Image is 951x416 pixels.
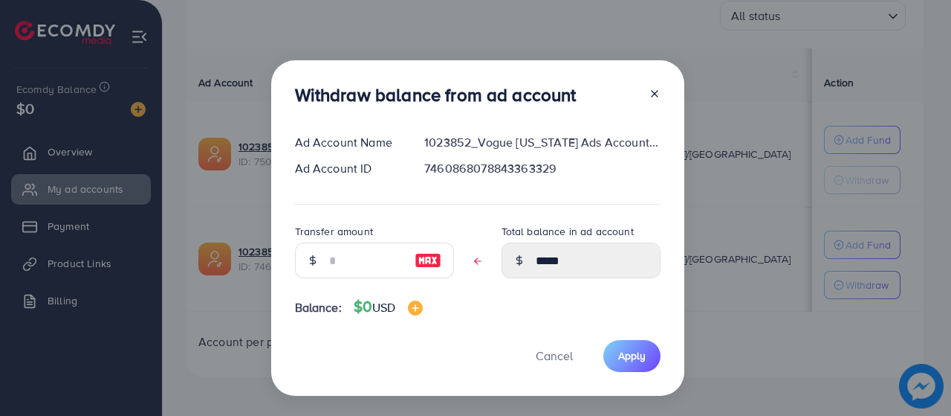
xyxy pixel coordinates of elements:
button: Apply [603,340,660,372]
img: image [408,301,423,316]
div: 1023852_Vogue [US_STATE] Ads Account_1737118722760 [412,134,672,151]
h4: $0 [354,298,423,316]
button: Cancel [517,340,591,372]
img: image [415,252,441,269]
div: Ad Account ID [283,160,413,177]
h3: Withdraw balance from ad account [295,84,577,106]
span: Apply [618,348,646,363]
div: 7460868078843363329 [412,160,672,177]
span: USD [372,299,395,316]
div: Ad Account Name [283,134,413,151]
span: Cancel [536,348,573,364]
label: Transfer amount [295,224,373,239]
span: Balance: [295,299,342,316]
label: Total balance in ad account [502,224,634,239]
